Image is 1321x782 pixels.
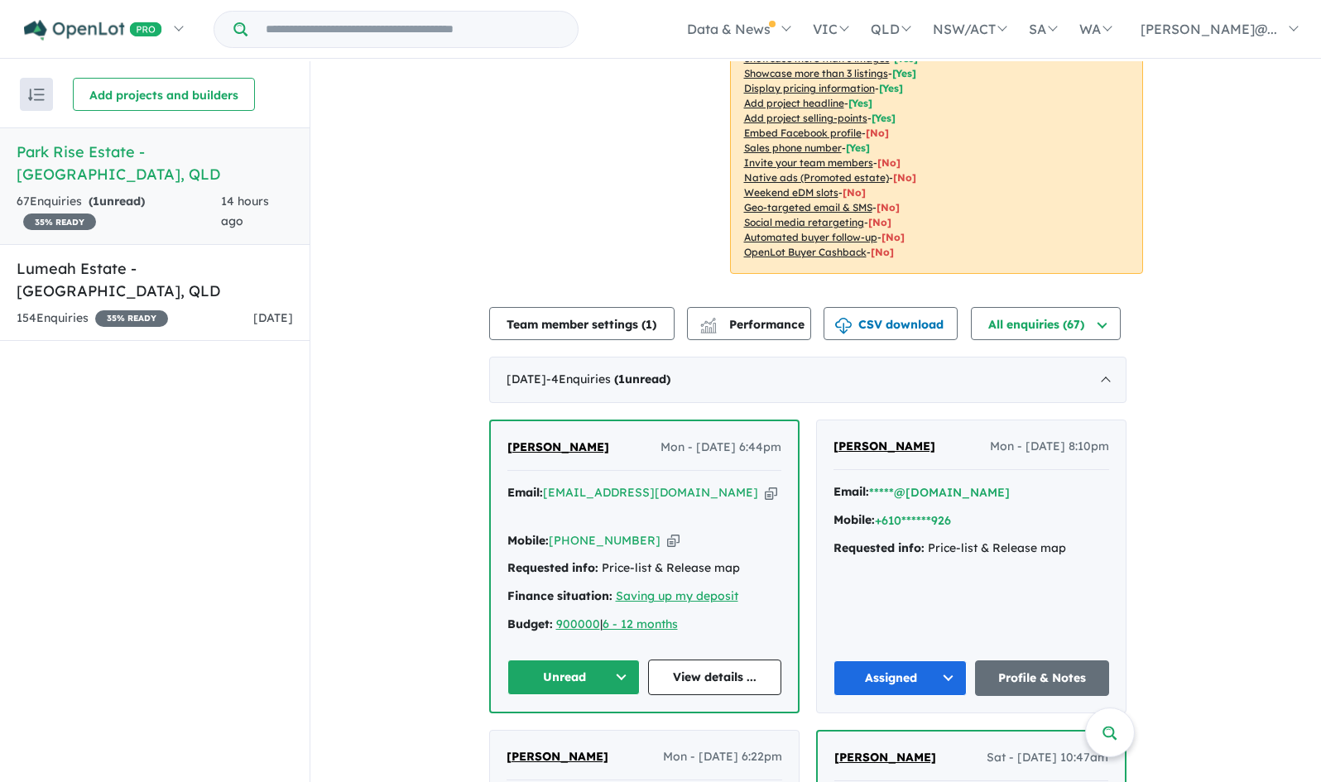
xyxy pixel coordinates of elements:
h5: Lumeah Estate - [GEOGRAPHIC_DATA] , QLD [17,257,293,302]
span: 1 [618,372,625,386]
span: Mon - [DATE] 6:22pm [663,747,782,767]
strong: Mobile: [507,533,549,548]
u: Showcase more than 3 listings [744,67,888,79]
span: [No] [868,216,891,228]
button: Unread [507,660,641,695]
img: Openlot PRO Logo White [24,20,162,41]
span: 35 % READY [95,310,168,327]
u: Add project selling-points [744,112,867,124]
span: [ Yes ] [846,142,870,154]
button: CSV download [824,307,958,340]
button: Copy [667,532,680,549]
strong: Email: [507,485,543,500]
a: [PERSON_NAME] [507,747,608,767]
a: 900000 [556,616,600,631]
span: [DATE] [253,310,293,325]
span: [PERSON_NAME] [507,749,608,764]
span: [No] [843,186,866,199]
span: Performance [703,317,805,332]
button: All enquiries (67) [971,307,1121,340]
a: Profile & Notes [975,660,1109,696]
span: Mon - [DATE] 6:44pm [660,438,781,458]
u: Native ads (Promoted estate) [744,171,889,184]
img: bar-chart.svg [700,323,717,333]
span: [No] [881,231,905,243]
a: Saving up my deposit [616,588,738,603]
u: Weekend eDM slots [744,186,838,199]
strong: Requested info: [507,560,598,575]
span: 1 [93,194,99,209]
span: [No] [877,201,900,213]
strong: Mobile: [833,512,875,527]
div: Price-list & Release map [507,559,781,578]
span: [ No ] [877,156,901,169]
u: Display pricing information [744,82,875,94]
span: [ Yes ] [848,97,872,109]
u: Add project headline [744,97,844,109]
button: Performance [687,307,811,340]
span: [PERSON_NAME]@... [1141,21,1277,37]
u: Embed Facebook profile [744,127,862,139]
span: 1 [646,317,652,332]
span: [ Yes ] [892,67,916,79]
strong: Requested info: [833,540,925,555]
a: [PHONE_NUMBER] [549,533,660,548]
span: - 4 Enquir ies [546,372,670,386]
img: download icon [835,318,852,334]
strong: Email: [833,484,869,499]
strong: Budget: [507,616,553,631]
u: Sales phone number [744,142,842,154]
u: Invite your team members [744,156,873,169]
strong: Finance situation: [507,588,612,603]
a: 6 - 12 months [603,616,678,631]
h5: Park Rise Estate - [GEOGRAPHIC_DATA] , QLD [17,141,293,185]
button: Add projects and builders [73,78,255,111]
span: [PERSON_NAME] [834,750,936,765]
span: Mon - [DATE] 8:10pm [990,437,1109,457]
div: | [507,615,781,635]
span: 35 % READY [23,213,96,230]
span: [PERSON_NAME] [507,439,609,454]
div: 67 Enquir ies [17,192,221,232]
a: [PERSON_NAME] [833,437,935,457]
span: [No] [893,171,916,184]
a: View details ... [648,660,781,695]
strong: ( unread) [614,372,670,386]
button: Team member settings (1) [489,307,675,340]
span: [ Yes ] [872,112,896,124]
span: 14 hours ago [221,194,269,228]
div: [DATE] [489,357,1126,403]
span: [PERSON_NAME] [833,439,935,453]
p: Your project is only comparing to other top-performing projects in your area: - - - - - - - - - -... [730,7,1143,274]
span: [No] [871,246,894,258]
u: Geo-targeted email & SMS [744,201,872,213]
img: sort.svg [28,89,45,101]
a: [PERSON_NAME] [507,438,609,458]
u: OpenLot Buyer Cashback [744,246,867,258]
strong: ( unread) [89,194,145,209]
a: [EMAIL_ADDRESS][DOMAIN_NAME] [543,485,758,500]
img: line-chart.svg [700,318,715,327]
button: Assigned [833,660,968,696]
span: [ No ] [866,127,889,139]
u: Social media retargeting [744,216,864,228]
u: Automated buyer follow-up [744,231,877,243]
span: Sat - [DATE] 10:47am [987,748,1108,768]
div: 154 Enquir ies [17,309,168,329]
button: Copy [765,484,777,501]
a: [PERSON_NAME] [834,748,936,768]
input: Try estate name, suburb, builder or developer [251,12,574,47]
span: [ Yes ] [879,82,903,94]
div: Price-list & Release map [833,539,1109,559]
